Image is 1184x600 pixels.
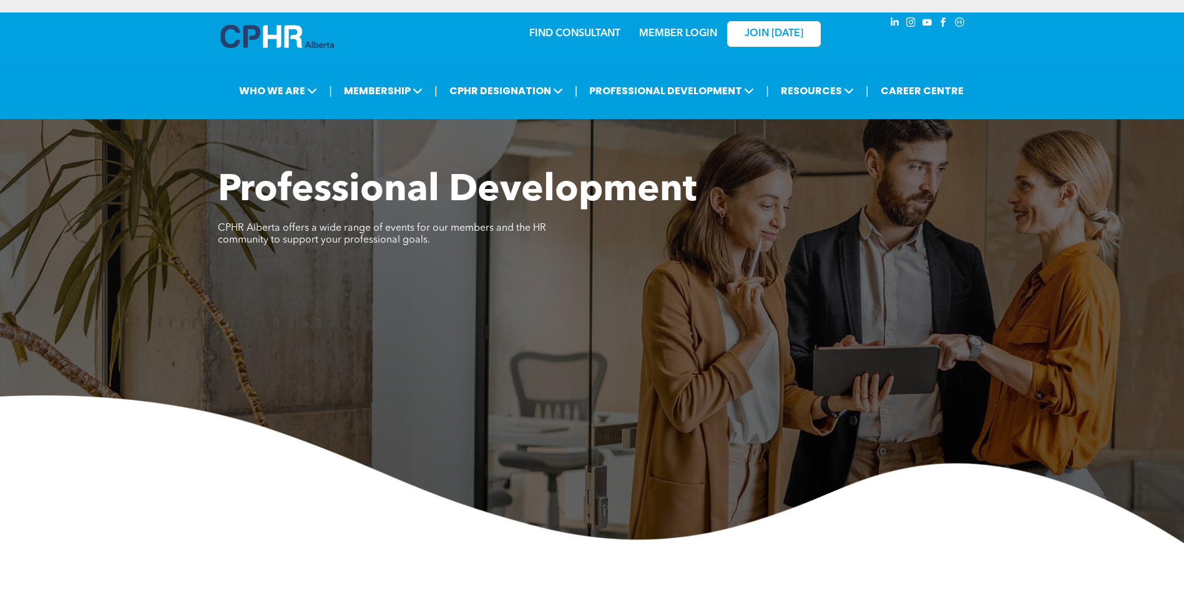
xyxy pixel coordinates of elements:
span: MEMBERSHIP [340,79,426,102]
a: linkedin [888,16,902,32]
a: Social network [953,16,967,32]
span: Professional Development [218,172,697,210]
span: CPHR Alberta offers a wide range of events for our members and the HR community to support your p... [218,223,546,245]
a: FIND CONSULTANT [529,29,620,39]
span: JOIN [DATE] [745,28,803,40]
a: instagram [904,16,918,32]
img: A blue and white logo for cp alberta [220,25,334,48]
a: MEMBER LOGIN [639,29,717,39]
li: | [575,78,578,104]
a: CAREER CENTRE [877,79,967,102]
li: | [329,78,332,104]
span: RESOURCES [777,79,858,102]
a: youtube [921,16,934,32]
a: facebook [937,16,951,32]
li: | [866,78,869,104]
span: WHO WE ARE [235,79,321,102]
a: JOIN [DATE] [727,21,821,47]
span: CPHR DESIGNATION [446,79,567,102]
li: | [434,78,438,104]
span: PROFESSIONAL DEVELOPMENT [585,79,758,102]
li: | [766,78,769,104]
